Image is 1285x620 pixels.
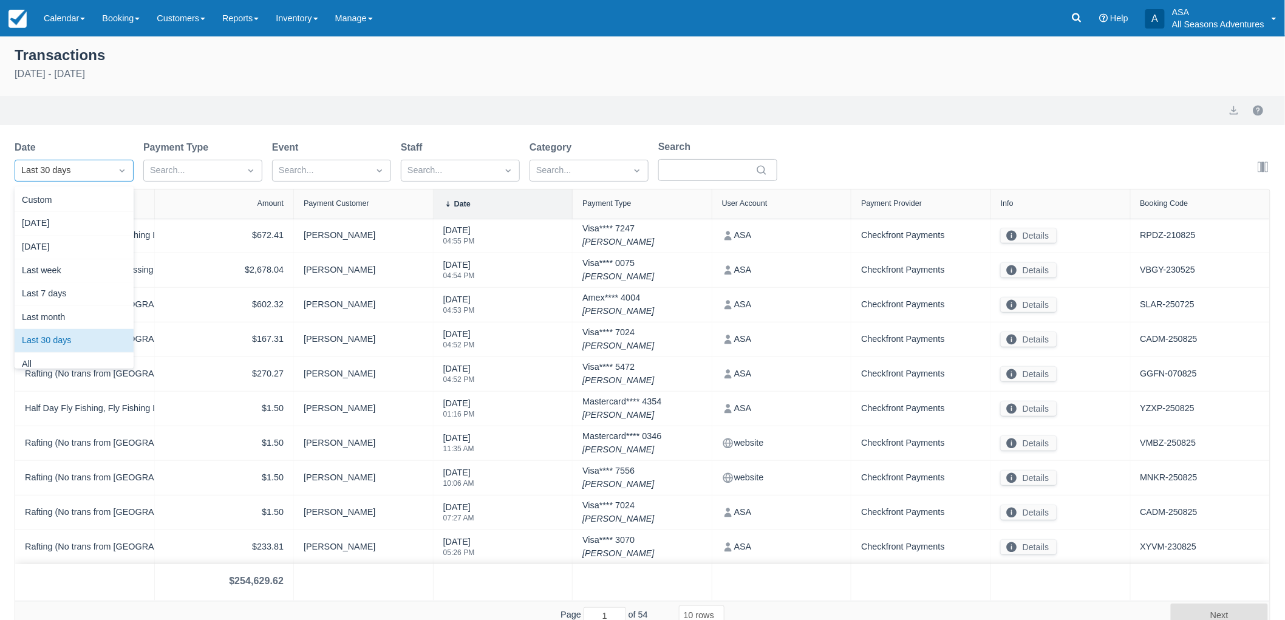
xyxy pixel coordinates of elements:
div: $1.50 [165,436,284,451]
a: MNKR-250825 [1140,471,1198,485]
div: [DATE] [443,293,475,321]
div: Info [1001,199,1014,208]
div: Half Day Fly Fishing, Fly Fishing License, Processing Fee [25,401,145,416]
div: 11:35 AM [443,445,474,452]
div: Checkfront Payments [861,471,981,485]
div: Mastercard **** 4354 [582,395,661,421]
button: Details [1001,540,1057,554]
div: Payment Provider [861,199,922,208]
label: Payment Type [143,140,213,155]
div: ASA [722,332,842,347]
a: GGFN-070825 [1140,367,1198,381]
div: Rafting (No trans from [GEOGRAPHIC_DATA] or lunch), Processing Fee [25,298,145,312]
span: Dropdown icon [373,165,386,177]
div: Last month [15,306,134,330]
button: Details [1001,332,1057,347]
em: [PERSON_NAME] [582,305,654,318]
div: Checkfront Payments [861,332,981,347]
div: Checkfront Payments [861,401,981,416]
div: 04:54 PM [443,272,475,279]
div: Amount [257,199,284,208]
div: $1.50 [165,505,284,520]
div: [DATE] [443,501,474,529]
div: 04:52 PM [443,376,475,383]
div: $167.31 [165,332,284,347]
div: [PERSON_NAME] [304,471,423,485]
div: Checkfront Payments [861,367,981,381]
button: Details [1001,228,1057,243]
i: Help [1099,14,1108,22]
div: $270.27 [165,367,284,381]
div: website [722,436,842,451]
label: Search [658,140,695,154]
a: VBGY-230525 [1140,264,1196,277]
button: Details [1001,401,1057,416]
div: 10:06 AM [443,480,474,487]
div: [DATE] [443,363,475,390]
div: Checkfront Payments [861,298,981,312]
em: [PERSON_NAME] [582,478,654,491]
div: [PERSON_NAME] [304,332,423,347]
em: [PERSON_NAME] [582,236,654,249]
div: Rafting (No trans from [GEOGRAPHIC_DATA] or lunch), Processing Fee [25,332,145,347]
em: [PERSON_NAME] [582,270,654,284]
a: XYVM-230825 [1140,540,1197,554]
div: [DATE] - [DATE] [15,67,1270,81]
div: [DATE] [443,536,475,564]
div: Date [454,200,471,208]
div: ASA [722,505,842,520]
div: Checkfront Payments [861,505,981,520]
button: Details [1001,263,1057,278]
button: Details [1001,436,1057,451]
label: Staff [401,140,428,155]
div: 04:53 PM [443,307,475,314]
button: Details [1001,471,1057,485]
div: Checkfront Payments [861,436,981,451]
div: Transactions [15,44,1270,64]
span: Dropdown icon [245,165,257,177]
div: [DATE] [15,236,134,259]
div: [DATE] [443,432,474,460]
div: Last 7 days [15,282,134,306]
div: 07:27 AM [443,514,474,522]
div: [PERSON_NAME] [304,540,423,554]
div: User Account [722,199,768,208]
a: CADM-250825 [1140,333,1198,346]
div: Payment Type [582,199,631,208]
div: [PERSON_NAME] [304,298,423,312]
div: Half Day Fly Fishing, Fly Fishing License, Processing Fee [25,228,145,243]
div: [PERSON_NAME] [304,505,423,520]
div: Custom [15,189,134,213]
div: Booking Code [1140,199,1188,208]
div: Rafting (No trans from [GEOGRAPHIC_DATA] or lunch), Processing Fee [25,540,145,554]
div: ASA [722,367,842,381]
div: Last 30 days [21,164,105,177]
div: [DATE] [443,397,475,425]
div: Mastercard **** 0346 [582,430,661,456]
div: ASA [722,263,842,278]
div: 01:16 PM [443,410,475,418]
div: [PERSON_NAME] [304,367,423,381]
a: VMBZ-250825 [1140,437,1196,450]
div: ASA [722,298,842,312]
div: $672.41 [165,228,284,243]
div: [DATE] [443,328,475,356]
div: [PERSON_NAME] [304,228,423,243]
div: $1.50 [165,471,284,485]
div: $2,678.04 [165,263,284,278]
em: [PERSON_NAME] [582,409,661,422]
div: Payment Customer [304,199,369,208]
div: ASA [722,540,842,554]
button: Details [1001,505,1057,520]
div: $254,629.62 [229,574,284,588]
div: Last week [15,259,134,283]
em: [PERSON_NAME] [582,443,661,457]
div: [PERSON_NAME] [304,263,423,278]
em: [PERSON_NAME] [582,339,654,353]
label: Event [272,140,304,155]
div: $1.50 [165,401,284,416]
div: ASA [722,228,842,243]
div: Checkfront Payments [861,228,981,243]
div: A [1145,9,1165,29]
div: ASA [722,401,842,416]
